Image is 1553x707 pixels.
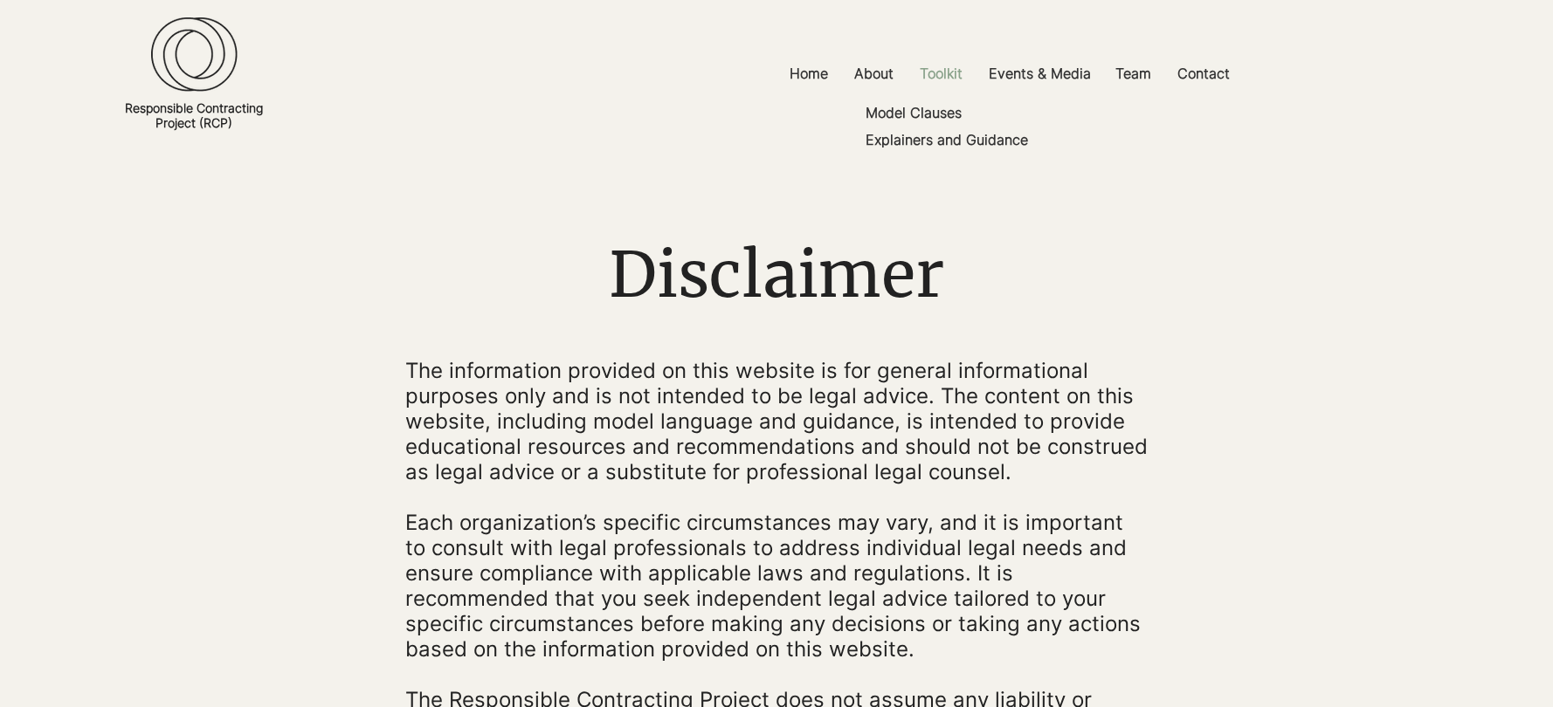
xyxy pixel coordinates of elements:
a: Responsible ContractingProject (RCP) [125,100,263,130]
p: Team [1107,54,1160,93]
a: Contact [1164,54,1243,93]
p: Explainers and Guidance [859,127,1035,154]
a: About [841,54,907,93]
a: Explainers and Guidance [854,127,1039,154]
a: Events & Media [976,54,1102,93]
p: The information provided on this website is for general informational purposes only and is not in... [405,358,1148,484]
nav: Site [567,54,1453,93]
p: Model Clauses [859,100,969,127]
p: Events & Media [980,54,1100,93]
p: Toolkit [911,54,971,93]
p: Contact [1169,54,1239,93]
a: Model Clauses [854,100,1039,127]
h2: Disclaimer [405,235,1148,314]
p: Home [781,54,837,93]
a: Home [776,54,841,93]
p: About [846,54,902,93]
p: Each organization’s specific circumstances may vary, and it is important to consult with legal pr... [405,510,1148,662]
a: Team [1102,54,1164,93]
a: Toolkit [907,54,976,93]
